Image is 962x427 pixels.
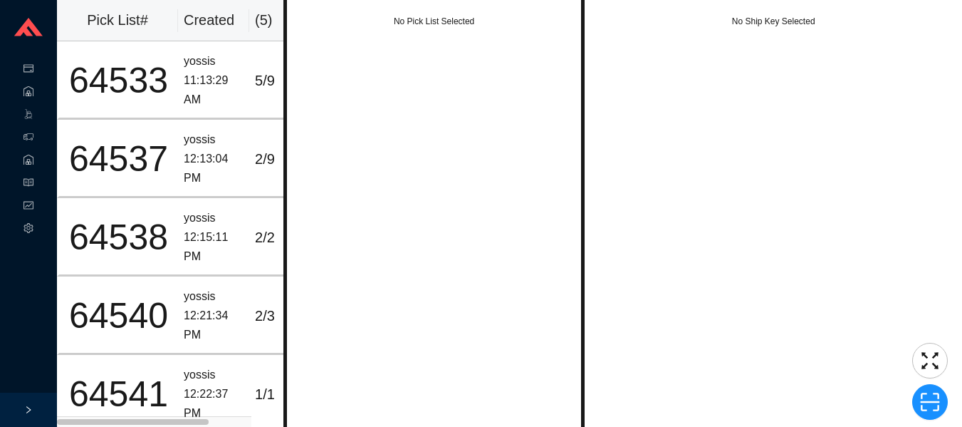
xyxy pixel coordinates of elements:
div: 12:15:11 PM [184,228,244,266]
div: 2 / 3 [255,304,298,328]
button: scan [912,384,948,420]
span: fund [23,195,33,218]
span: credit-card [23,58,33,81]
div: yossis [184,209,244,228]
span: fullscreen [913,350,947,371]
div: 64533 [65,63,172,98]
div: 64541 [65,376,172,412]
div: 12:21:34 PM [184,307,244,344]
div: 12:13:04 PM [184,150,244,187]
div: yossis [184,52,244,71]
div: 2 / 2 [255,226,298,249]
div: 5 / 9 [255,69,298,93]
div: No Pick List Selected [287,14,582,29]
div: ( 5 ) [255,9,300,32]
div: yossis [184,366,244,385]
span: right [24,406,33,414]
div: 12:22:37 PM [184,385,244,423]
button: fullscreen [912,343,948,379]
div: 2 / 9 [255,148,298,171]
div: 64537 [65,141,172,177]
div: 64540 [65,298,172,334]
div: 64538 [65,220,172,255]
span: scan [913,391,947,413]
div: yossis [184,287,244,307]
div: 11:13:29 AM [184,71,244,109]
div: 1 / 1 [255,383,298,406]
div: yossis [184,130,244,150]
div: No Ship Key Selected [585,14,962,29]
span: setting [23,218,33,241]
span: read [23,173,33,195]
